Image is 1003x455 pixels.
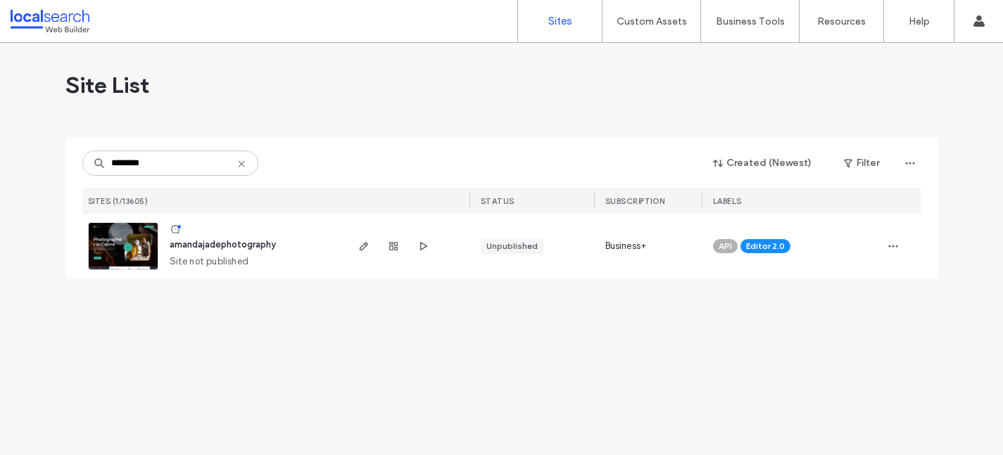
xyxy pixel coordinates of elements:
[605,196,665,206] span: SUBSCRIPTION
[481,196,515,206] span: STATUS
[909,15,930,27] label: Help
[65,71,149,99] span: Site List
[88,196,149,206] span: SITES (1/13605)
[817,15,866,27] label: Resources
[746,240,785,252] span: Editor 2.0
[617,15,687,27] label: Custom Assets
[548,15,572,27] label: Sites
[701,152,824,174] button: Created (Newest)
[830,152,893,174] button: Filter
[713,196,742,206] span: LABELS
[486,240,538,252] div: Unpublished
[170,255,249,269] span: Site not published
[170,239,276,250] a: amandajadephotography
[719,240,732,252] span: API
[716,15,785,27] label: Business Tools
[605,239,647,253] span: Business+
